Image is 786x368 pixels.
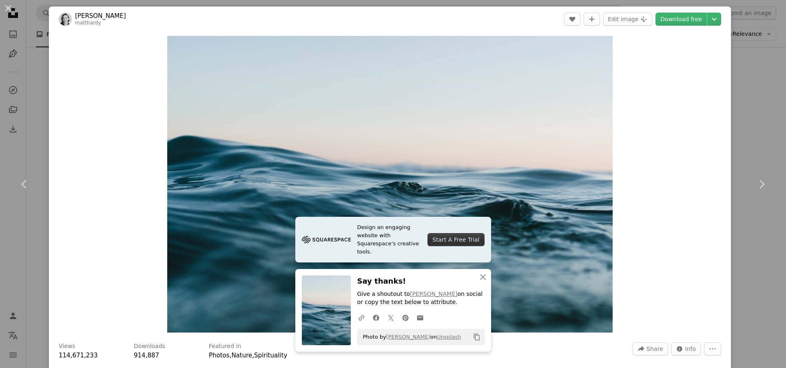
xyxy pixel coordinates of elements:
[737,145,786,223] a: Next
[75,12,126,20] a: [PERSON_NAME]
[167,36,613,333] button: Zoom in on this image
[357,223,421,256] span: Design an engaging website with Squarespace’s creative tools.
[357,291,485,307] p: Give a shoutout to on social or copy the text below to attribute.
[564,13,580,26] button: Like
[230,352,232,359] span: ,
[685,343,696,355] span: Info
[59,13,72,26] img: Go to Matt Hardy's profile
[357,275,485,287] h3: Say thanks!
[671,342,701,355] button: Stats about this image
[633,342,668,355] button: Share this image
[59,342,75,350] h3: Views
[427,233,484,246] div: Start A Free Trial
[437,334,461,340] a: Unsplash
[383,309,398,326] a: Share on Twitter
[704,342,721,355] button: More Actions
[386,334,430,340] a: [PERSON_NAME]
[231,352,252,359] a: Nature
[59,352,97,359] span: 114,671,233
[470,330,484,344] button: Copy to clipboard
[302,234,351,246] img: file-1705255347840-230a6ab5bca9image
[209,352,230,359] a: Photos
[254,352,287,359] a: Spirituality
[134,342,165,350] h3: Downloads
[134,352,159,359] span: 914,887
[295,217,491,262] a: Design an engaging website with Squarespace’s creative tools.Start A Free Trial
[359,331,461,344] span: Photo by on
[209,342,241,350] h3: Featured in
[167,36,613,333] img: body of water under sky
[413,309,427,326] a: Share over email
[75,20,101,26] a: matthardy
[410,291,457,297] a: [PERSON_NAME]
[398,309,413,326] a: Share on Pinterest
[252,352,254,359] span: ,
[603,13,652,26] button: Edit image
[369,309,383,326] a: Share on Facebook
[655,13,707,26] a: Download free
[647,343,663,355] span: Share
[584,13,600,26] button: Add to Collection
[707,13,721,26] button: Choose download size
